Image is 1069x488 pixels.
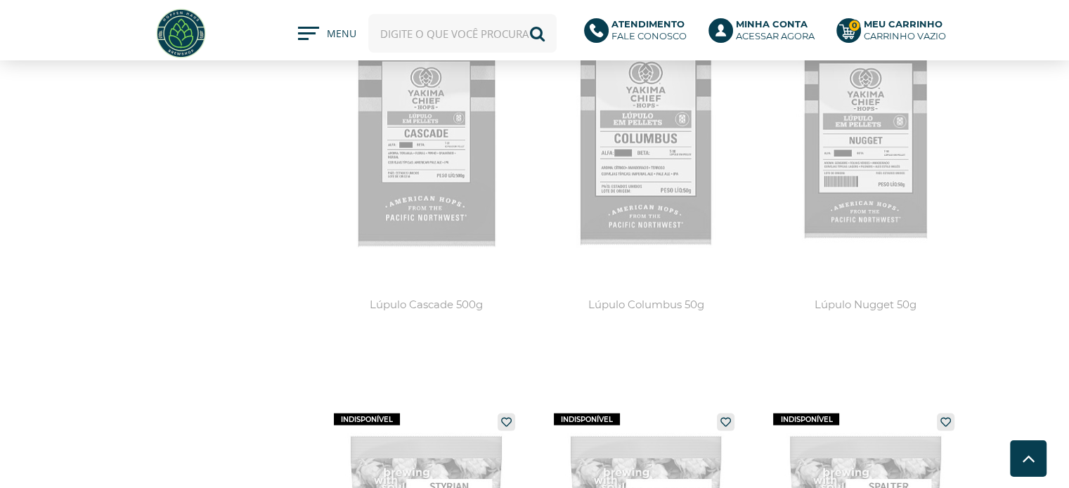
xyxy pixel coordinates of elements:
span: MENU [327,27,354,48]
a: Lúpulo Cascade 500g [323,31,529,357]
a: Lúpulo Nugget 50g [763,31,968,357]
span: indisponível [773,414,839,426]
b: Atendimento [611,18,685,29]
img: Hopfen Haus BrewShop [155,7,207,60]
a: AtendimentoFale conosco [584,18,694,49]
div: Carrinho Vazio [864,30,946,42]
span: indisponível [334,414,400,426]
button: Buscar [518,14,557,53]
a: Lúpulo Columbus 50g [543,31,749,357]
span: indisponível [554,414,620,426]
strong: 0 [848,20,860,32]
p: Fale conosco [611,18,687,42]
button: MENU [298,27,354,41]
input: Digite o que você procura [368,14,557,53]
b: Meu Carrinho [864,18,942,29]
a: Minha ContaAcessar agora [708,18,822,49]
p: Acessar agora [736,18,815,42]
b: Minha Conta [736,18,808,29]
